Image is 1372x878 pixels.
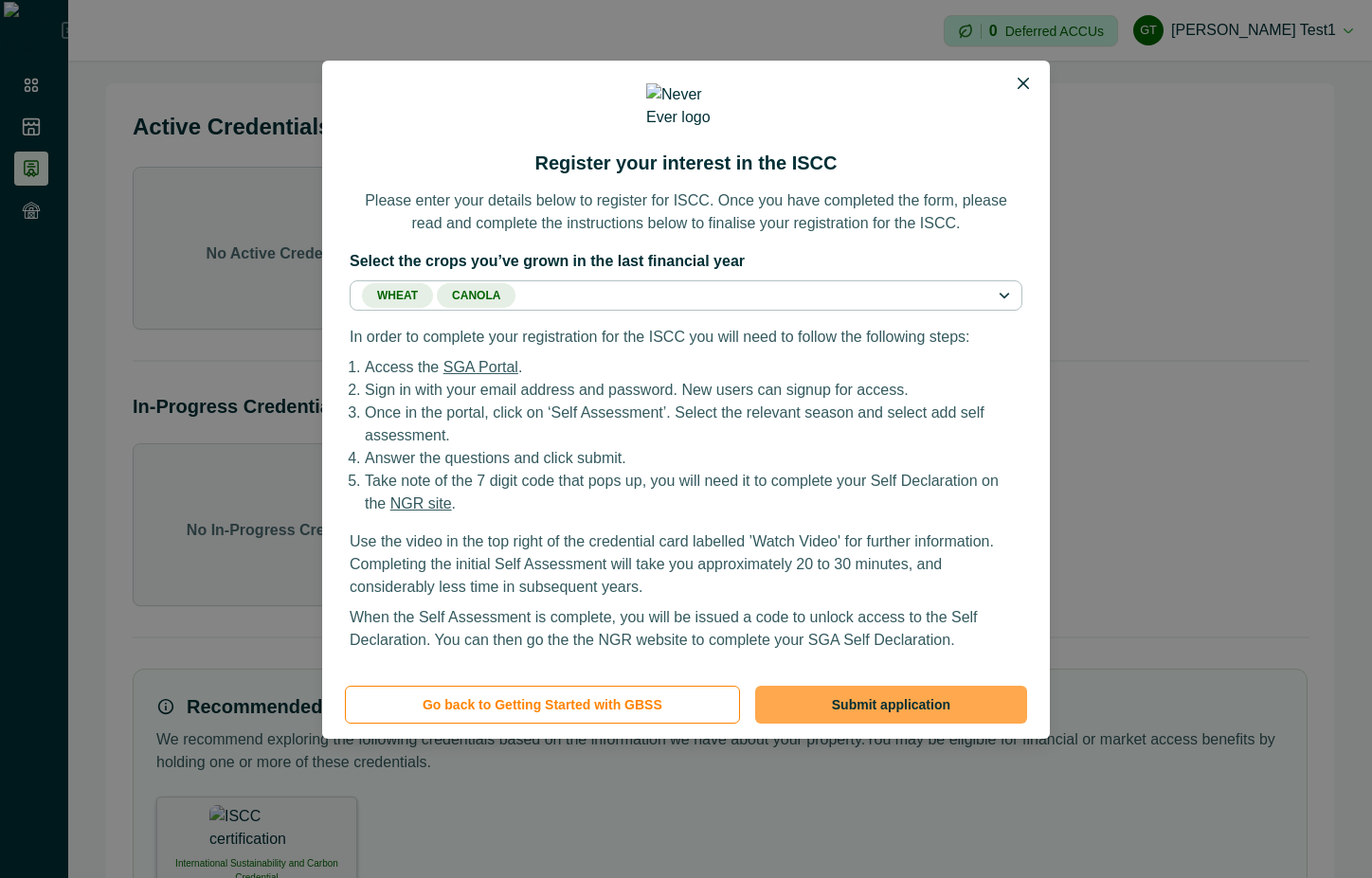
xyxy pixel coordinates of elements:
[1008,68,1038,99] button: Close
[350,530,1022,599] p: Use the video in the top right of the credential card labelled ’Watch Video' for further informat...
[365,402,1022,447] li: Once in the portal, click on ‘Self Assessment’. Select the relevant season and select add self as...
[755,686,1027,724] button: Submit application
[350,250,1011,273] label: Select the crops you’ve grown in the last financial year
[350,280,1022,311] button: WheatCanola
[365,356,1022,379] li: Access the .
[350,326,1022,349] p: In order to complete your registration for the ISCC you will need to follow the following steps:
[365,470,1022,515] li: Take note of the 7 digit code that pops up, you will need it to complete your Self Declaration on...
[535,152,838,174] h2: Register your interest in the ISCC
[350,606,1022,652] p: When the Self Assessment is complete, you will be issued a code to unlock access to the Self Decl...
[350,189,1022,235] p: Please enter your details below to register for ISCC. Once you have completed the form, please re...
[443,359,518,375] a: SGA Portal
[390,495,452,511] a: NGR site
[365,447,1022,470] li: Answer the questions and click submit.
[345,686,740,724] button: Go back to Getting Started with GBSS
[365,379,1022,402] li: Sign in with your email address and password. New users can signup for access.
[646,83,726,129] img: Never Ever logo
